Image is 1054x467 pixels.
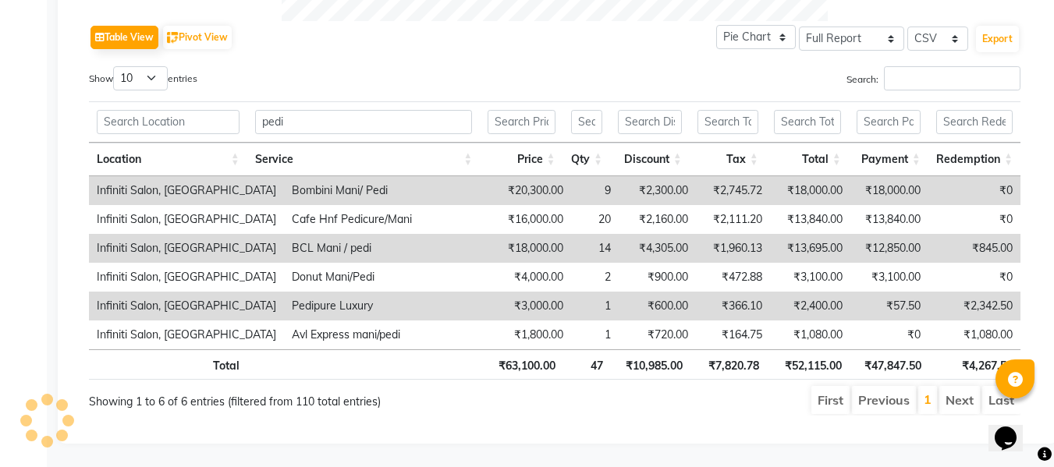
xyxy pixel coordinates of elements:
select: Showentries [113,66,168,90]
td: BCL Mani / pedi [284,234,492,263]
td: Cafe Hnf Pedicure/Mani [284,205,492,234]
input: Search Payment [857,110,921,134]
img: pivot.png [167,32,179,44]
td: ₹1,080.00 [928,320,1020,349]
a: 1 [924,391,932,407]
td: 14 [571,234,618,263]
td: Infiniti Salon, [GEOGRAPHIC_DATA] [89,205,284,234]
input: Search Total [774,110,841,134]
input: Search: [884,66,1020,90]
th: Discount: activate to sort column ascending [610,143,690,176]
input: Search Qty [571,110,603,134]
td: ₹472.88 [696,263,770,292]
td: ₹0 [850,320,928,349]
td: ₹13,840.00 [850,205,928,234]
input: Search Redemption [936,110,1013,134]
th: ₹4,267.50 [929,349,1020,380]
td: ₹366.10 [696,292,770,320]
td: ₹2,111.20 [696,205,770,234]
td: ₹20,300.00 [492,176,572,205]
th: ₹7,820.78 [690,349,767,380]
td: ₹3,100.00 [850,263,928,292]
td: ₹0 [928,176,1020,205]
td: Infiniti Salon, [GEOGRAPHIC_DATA] [89,176,284,205]
td: ₹720.00 [619,320,697,349]
td: 9 [571,176,618,205]
td: ₹2,745.72 [696,176,770,205]
th: 47 [563,349,611,380]
td: ₹13,695.00 [770,234,850,263]
td: Pedipure Luxury [284,292,492,320]
td: Infiniti Salon, [GEOGRAPHIC_DATA] [89,320,284,349]
th: Qty: activate to sort column ascending [563,143,611,176]
td: ₹57.50 [850,292,928,320]
td: ₹3,000.00 [492,292,572,320]
td: ₹164.75 [696,320,770,349]
td: ₹18,000.00 [492,234,572,263]
td: ₹16,000.00 [492,205,572,234]
td: 20 [571,205,618,234]
td: Infiniti Salon, [GEOGRAPHIC_DATA] [89,292,284,320]
td: ₹18,000.00 [850,176,928,205]
td: 1 [571,320,618,349]
input: Search Discount [618,110,682,134]
th: ₹10,985.00 [611,349,690,380]
td: ₹4,000.00 [492,263,572,292]
button: Table View [90,26,158,49]
td: ₹1,960.13 [696,234,770,263]
th: Location: activate to sort column ascending [89,143,247,176]
th: Price: activate to sort column ascending [480,143,562,176]
td: ₹2,300.00 [619,176,697,205]
input: Search Location [97,110,240,134]
th: ₹63,100.00 [481,349,563,380]
td: ₹18,000.00 [770,176,850,205]
input: Search Service [255,110,473,134]
td: ₹600.00 [619,292,697,320]
th: ₹47,847.50 [850,349,929,380]
th: Payment: activate to sort column ascending [849,143,928,176]
td: ₹1,800.00 [492,320,572,349]
label: Search: [846,66,1020,90]
th: ₹52,115.00 [767,349,850,380]
td: Donut Mani/Pedi [284,263,492,292]
td: Avl Express mani/pedi [284,320,492,349]
td: ₹845.00 [928,234,1020,263]
td: ₹1,080.00 [770,320,850,349]
td: Infiniti Salon, [GEOGRAPHIC_DATA] [89,234,284,263]
td: ₹0 [928,263,1020,292]
td: 1 [571,292,618,320]
input: Search Tax [697,110,758,134]
iframe: chat widget [988,405,1038,451]
th: Service: activate to sort column ascending [247,143,481,176]
label: Show entries [89,66,197,90]
td: ₹0 [928,205,1020,234]
td: ₹12,850.00 [850,234,928,263]
td: ₹2,160.00 [619,205,697,234]
td: ₹2,342.50 [928,292,1020,320]
button: Pivot View [163,26,232,49]
td: ₹3,100.00 [770,263,850,292]
td: ₹900.00 [619,263,697,292]
th: Tax: activate to sort column ascending [690,143,766,176]
td: ₹4,305.00 [619,234,697,263]
td: Bombini Mani/ Pedi [284,176,492,205]
td: ₹2,400.00 [770,292,850,320]
th: Total [89,349,247,380]
td: 2 [571,263,618,292]
input: Search Price [488,110,555,134]
button: Export [976,26,1019,52]
th: Redemption: activate to sort column ascending [928,143,1020,176]
td: Infiniti Salon, [GEOGRAPHIC_DATA] [89,263,284,292]
td: ₹13,840.00 [770,205,850,234]
div: Showing 1 to 6 of 6 entries (filtered from 110 total entries) [89,384,463,410]
th: Total: activate to sort column ascending [766,143,849,176]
